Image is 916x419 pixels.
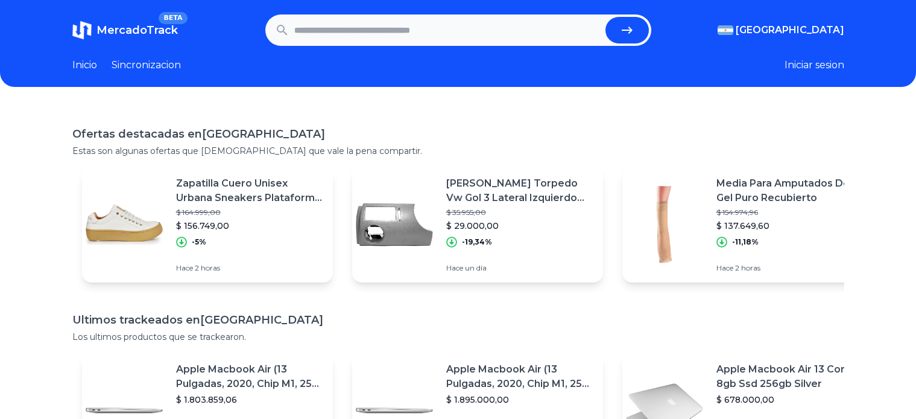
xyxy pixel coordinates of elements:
p: $ 154.974,96 [716,208,864,217]
p: Media Para Amputados De Gel Puro Recubierto [716,176,864,205]
img: Argentina [718,25,733,35]
button: [GEOGRAPHIC_DATA] [718,23,844,37]
span: MercadoTrack [96,24,178,37]
img: MercadoTrack [72,21,92,40]
p: Estas son algunas ofertas que [DEMOGRAPHIC_DATA] que vale la pena compartir. [72,145,844,157]
p: $ 1.895.000,00 [446,394,593,406]
p: $ 29.000,00 [446,220,593,232]
p: Los ultimos productos que se trackearon. [72,331,844,343]
a: Featured imageMedia Para Amputados De Gel Puro Recubierto$ 154.974,96$ 137.649,60-11,18%Hace 2 horas [622,167,873,283]
p: $ 35.955,00 [446,208,593,217]
span: BETA [159,12,187,24]
p: $ 156.749,00 [176,220,323,232]
p: Apple Macbook Air (13 Pulgadas, 2020, Chip M1, 256 Gb De Ssd, 8 Gb De Ram) - Plata [446,362,593,391]
h1: Ofertas destacadas en [GEOGRAPHIC_DATA] [72,126,844,142]
p: $ 678.000,00 [716,394,864,406]
p: $ 1.803.859,06 [176,394,323,406]
p: Apple Macbook Air (13 Pulgadas, 2020, Chip M1, 256 Gb De Ssd, 8 Gb De Ram) - Plata [176,362,323,391]
a: Inicio [72,58,97,72]
p: -5% [192,237,206,247]
p: Hace 2 horas [716,263,864,273]
p: Apple Macbook Air 13 Core I5 8gb Ssd 256gb Silver [716,362,864,391]
a: Featured imageZapatilla Cuero Unisex Urbana Sneakers Plataforma [PERSON_NAME]$ 164.999,00$ 156.74... [82,167,333,283]
p: -19,34% [462,237,492,247]
h1: Ultimos trackeados en [GEOGRAPHIC_DATA] [72,312,844,328]
p: -11,18% [732,237,759,247]
p: Hace un día [446,263,593,273]
p: $ 164.999,00 [176,208,323,217]
img: Featured image [622,182,707,267]
p: $ 137.649,60 [716,220,864,232]
p: Hace 2 horas [176,263,323,273]
a: Featured image[PERSON_NAME] Torpedo Vw Gol 3 Lateral Izquierdo Importado$ 35.955,00$ 29.000,00-19... [352,167,603,283]
a: Sincronizacion [112,58,181,72]
span: [GEOGRAPHIC_DATA] [736,23,844,37]
button: Iniciar sesion [785,58,844,72]
img: Featured image [352,182,437,267]
p: [PERSON_NAME] Torpedo Vw Gol 3 Lateral Izquierdo Importado [446,176,593,205]
a: MercadoTrackBETA [72,21,178,40]
p: Zapatilla Cuero Unisex Urbana Sneakers Plataforma [PERSON_NAME] [176,176,323,205]
img: Featured image [82,182,166,267]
